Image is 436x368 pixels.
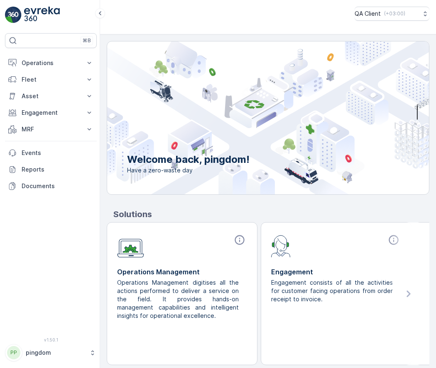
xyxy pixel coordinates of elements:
button: Engagement [5,104,97,121]
button: Operations [5,55,97,71]
img: logo_light-DOdMpM7g.png [24,7,60,23]
p: Engagement consists of all the activities for customer facing operations from order receipt to in... [271,278,394,303]
p: ⌘B [83,37,91,44]
p: ( +03:00 ) [384,10,405,17]
div: PP [7,346,20,359]
a: Events [5,145,97,161]
p: Operations Management digitises all the actions performed to deliver a service on the field. It p... [117,278,240,320]
p: Operations Management [117,267,247,277]
p: Welcome back, pingdom! [127,153,250,166]
p: Solutions [113,208,429,220]
img: logo [5,7,22,23]
p: Fleet [22,75,80,84]
span: Have a zero-waste day [127,166,250,174]
img: module-icon [117,234,144,258]
p: Documents [22,182,93,190]
button: MRF [5,121,97,138]
a: Documents [5,178,97,194]
p: Reports [22,165,93,174]
p: Engagement [271,267,401,277]
p: Engagement [22,109,80,117]
img: city illustration [70,41,429,194]
p: pingdom [26,349,85,357]
p: Asset [22,92,80,100]
img: module-icon [271,234,291,257]
button: Fleet [5,71,97,88]
button: QA Client(+03:00) [355,7,429,21]
button: PPpingdom [5,344,97,361]
a: Reports [5,161,97,178]
p: Operations [22,59,80,67]
p: MRF [22,125,80,133]
span: v 1.50.1 [5,337,97,342]
button: Asset [5,88,97,104]
p: Events [22,149,93,157]
p: QA Client [355,10,381,18]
